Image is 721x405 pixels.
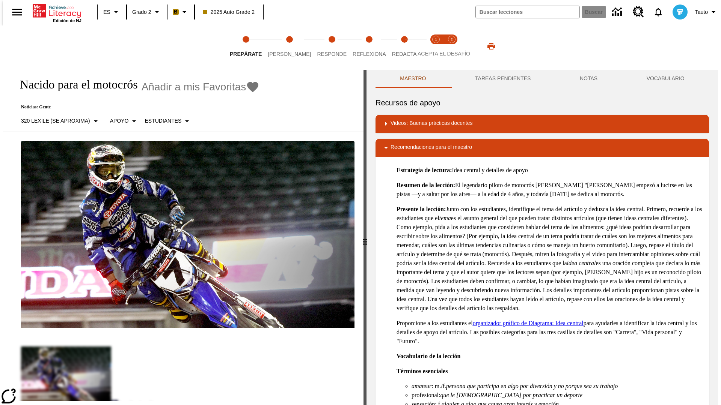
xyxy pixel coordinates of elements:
a: Centro de información [608,2,628,22]
button: Lenguaje: ES, Selecciona un idioma [100,5,124,19]
p: Noticias: Gente [12,104,259,110]
a: Notificaciones [649,2,668,22]
div: Portada [33,3,81,23]
div: Pulsa la tecla de intro o la barra espaciadora y luego presiona las flechas de derecha e izquierd... [364,70,367,405]
div: Instructional Panel Tabs [376,70,709,88]
div: Videos: Buenas prácticas docentes [376,115,709,133]
p: Recomendaciones para el maestro [391,143,472,152]
span: Añadir a mis Favoritas [142,81,246,93]
span: Edición de NJ [53,18,81,23]
button: NOTAS [555,70,622,88]
input: Buscar campo [476,6,579,18]
span: Tauto [695,8,708,16]
h6: Recursos de apoyo [376,97,709,109]
span: Grado 2 [132,8,151,16]
button: Responde step 3 of 5 [311,25,353,67]
button: Escoja un nuevo avatar [668,2,692,22]
li: : m./f. [412,382,703,391]
img: El corredor de motocrós James Stewart vuela por los aires en su motocicleta de montaña [21,141,354,328]
a: organizador gráfico de Diagrama: Idea central [473,320,584,326]
button: Acepta el desafío lee step 1 of 2 [425,25,447,67]
li: profesional: [412,391,703,400]
a: Centro de recursos, Se abrirá en una pestaña nueva. [628,2,649,22]
button: Lee step 2 of 5 [262,25,317,67]
text: 1 [435,37,437,41]
p: Proporcione a los estudiantes el para ayudarles a identificar la idea central y los detalles de a... [397,319,703,346]
p: Apoyo [110,117,129,125]
div: Recomendaciones para el maestro [376,139,709,157]
div: reading [3,70,364,401]
button: Reflexiona step 4 of 5 [347,25,392,67]
span: 2025 Auto Grade 2 [203,8,255,16]
span: Reflexiona [353,51,386,57]
p: Videos: Buenas prácticas docentes [391,119,472,128]
strong: Resumen de la lección: [397,182,455,188]
strong: Presente la lección: [397,206,446,212]
button: Imprimir [479,39,503,53]
button: Acepta el desafío contesta step 2 of 2 [441,25,463,67]
button: TAREAS PENDIENTES [451,70,555,88]
div: activity [367,70,718,405]
span: ES [103,8,110,16]
p: Junto con los estudiantes, identifique el tema del artículo y deduzca la idea central. Primero, r... [397,205,703,313]
em: tema [439,215,451,221]
span: [PERSON_NAME] [268,51,311,57]
span: Prepárate [230,51,262,57]
em: idea central [567,260,596,266]
button: Maestro [376,70,451,88]
em: persona que participa en algo por diversión y no porque sea su trabajo [446,383,618,389]
span: Redacta [392,51,417,57]
button: Prepárate step 1 of 5 [224,25,268,67]
h1: Nacido para el motocrós [12,78,138,91]
button: Perfil/Configuración [692,5,721,19]
button: Boost El color de la clase es anaranjado claro. Cambiar el color de la clase. [170,5,192,19]
button: Seleccione Lexile, 320 Lexile (Se aproxima) [18,114,103,128]
span: B [174,7,178,16]
button: Añadir a mis Favoritas - Nacido para el motocrós [142,80,260,93]
strong: Vocabulario de la lección [397,353,461,359]
span: Responde [317,51,347,57]
strong: Términos esenciales [397,368,448,374]
button: Tipo de apoyo, Apoyo [107,114,142,128]
p: Idea central y detalles de apoyo [397,166,703,175]
button: VOCABULARIO [622,70,709,88]
img: avatar image [673,4,688,19]
strong: Estrategia de lectura: [397,167,452,173]
em: que le [DEMOGRAPHIC_DATA] por practicar un deporte [440,392,582,398]
p: 320 Lexile (Se aproxima) [21,117,90,125]
em: amateur [412,383,431,389]
span: ACEPTA EL DESAFÍO [418,51,470,57]
button: Abrir el menú lateral [6,1,28,23]
text: 2 [451,37,453,41]
button: Redacta step 5 of 5 [386,25,423,67]
p: El legendario piloto de motocrós [PERSON_NAME] "[PERSON_NAME] empezó a lucirse en las pistas —y a... [397,181,703,199]
p: Estudiantes [145,117,181,125]
button: Grado: Grado 2, Elige un grado [129,5,164,19]
button: Seleccionar estudiante [142,114,195,128]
